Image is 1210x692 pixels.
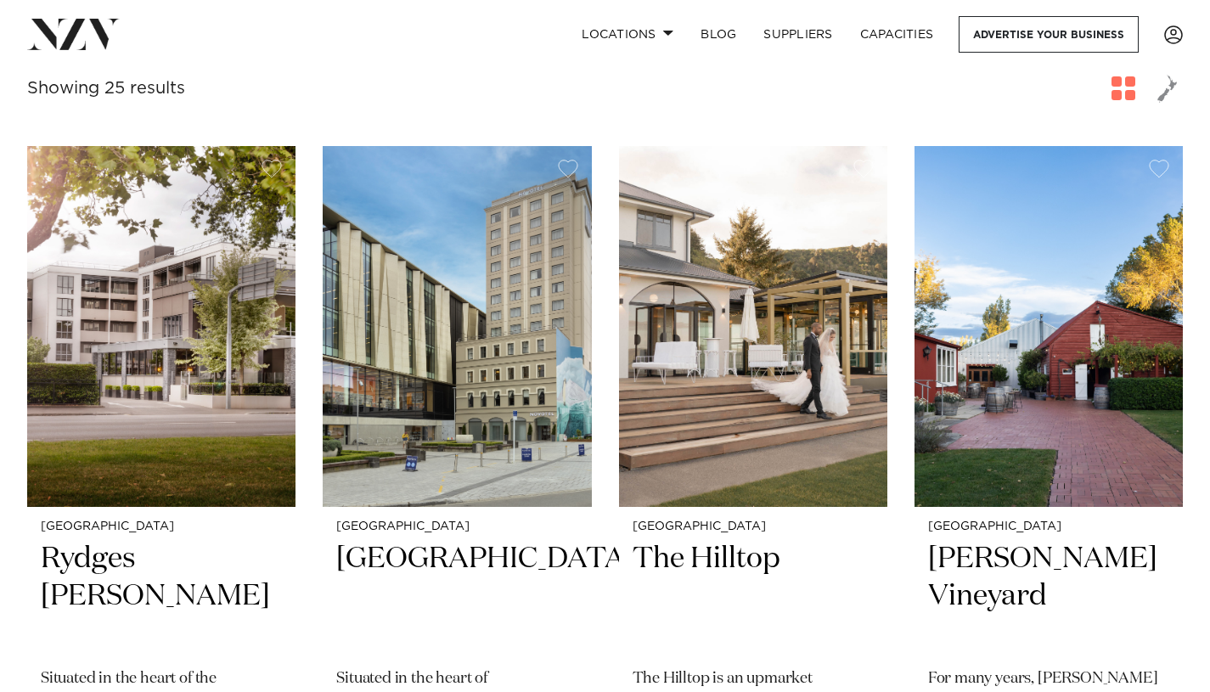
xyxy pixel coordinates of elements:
[928,540,1169,655] h2: [PERSON_NAME] Vineyard
[750,16,846,53] a: SUPPLIERS
[41,540,282,655] h2: Rydges [PERSON_NAME]
[928,520,1169,533] small: [GEOGRAPHIC_DATA]
[633,520,874,533] small: [GEOGRAPHIC_DATA]
[847,16,948,53] a: Capacities
[959,16,1139,53] a: Advertise your business
[687,16,750,53] a: BLOG
[633,540,874,655] h2: The Hilltop
[27,19,120,49] img: nzv-logo.png
[41,520,282,533] small: [GEOGRAPHIC_DATA]
[336,540,577,655] h2: [GEOGRAPHIC_DATA]
[27,76,185,102] div: Showing 25 results
[568,16,687,53] a: Locations
[336,520,577,533] small: [GEOGRAPHIC_DATA]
